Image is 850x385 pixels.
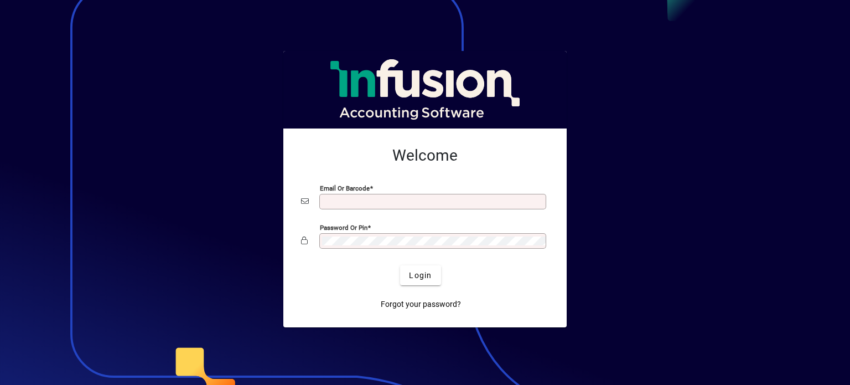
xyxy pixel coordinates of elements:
[400,265,440,285] button: Login
[301,146,549,165] h2: Welcome
[320,224,367,232] mat-label: Password or Pin
[409,270,432,281] span: Login
[320,184,370,192] mat-label: Email or Barcode
[376,294,465,314] a: Forgot your password?
[381,299,461,310] span: Forgot your password?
